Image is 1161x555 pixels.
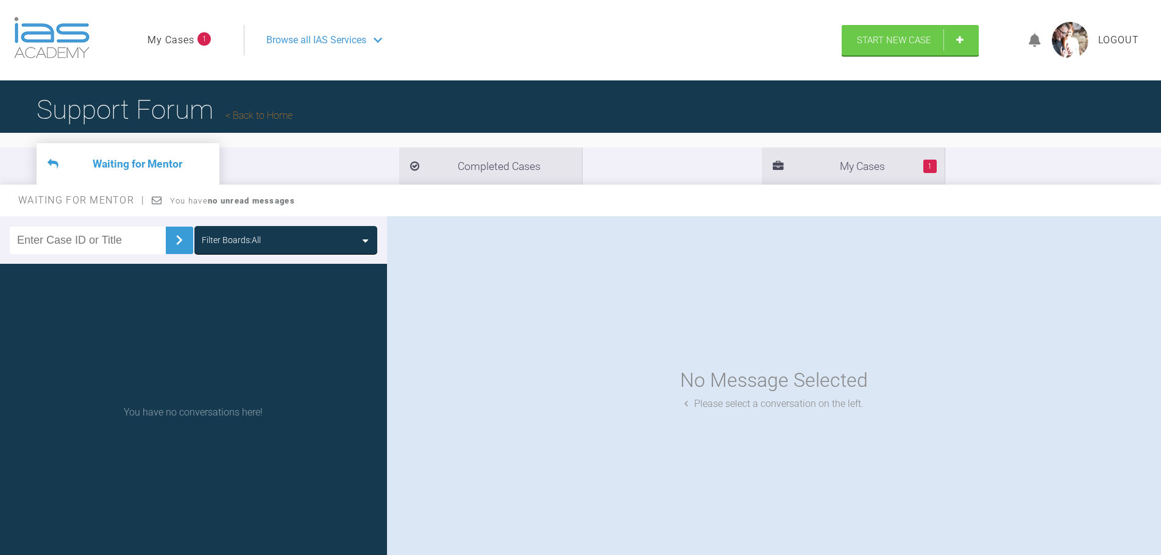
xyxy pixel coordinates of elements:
img: logo-light.3e3ef733.png [14,17,90,58]
div: No Message Selected [680,365,868,396]
a: Logout [1098,32,1139,48]
input: Enter Case ID or Title [10,227,166,254]
img: profile.png [1052,22,1088,58]
span: Waiting for Mentor [18,194,144,206]
span: Browse all IAS Services [266,32,366,48]
span: 1 [923,160,937,173]
span: Start New Case [857,35,931,46]
span: 1 [197,32,211,46]
a: Start New Case [842,25,979,55]
div: Please select a conversation on the left. [684,396,864,412]
a: My Cases [147,32,194,48]
li: My Cases [762,147,945,185]
span: You have [170,196,295,205]
strong: no unread messages [208,196,295,205]
a: Back to Home [225,110,293,121]
li: Waiting for Mentor [37,143,219,185]
li: Completed Cases [399,147,582,185]
img: chevronRight.28bd32b0.svg [169,230,189,250]
h1: Support Forum [37,88,293,131]
div: Filter Boards: All [202,233,261,247]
